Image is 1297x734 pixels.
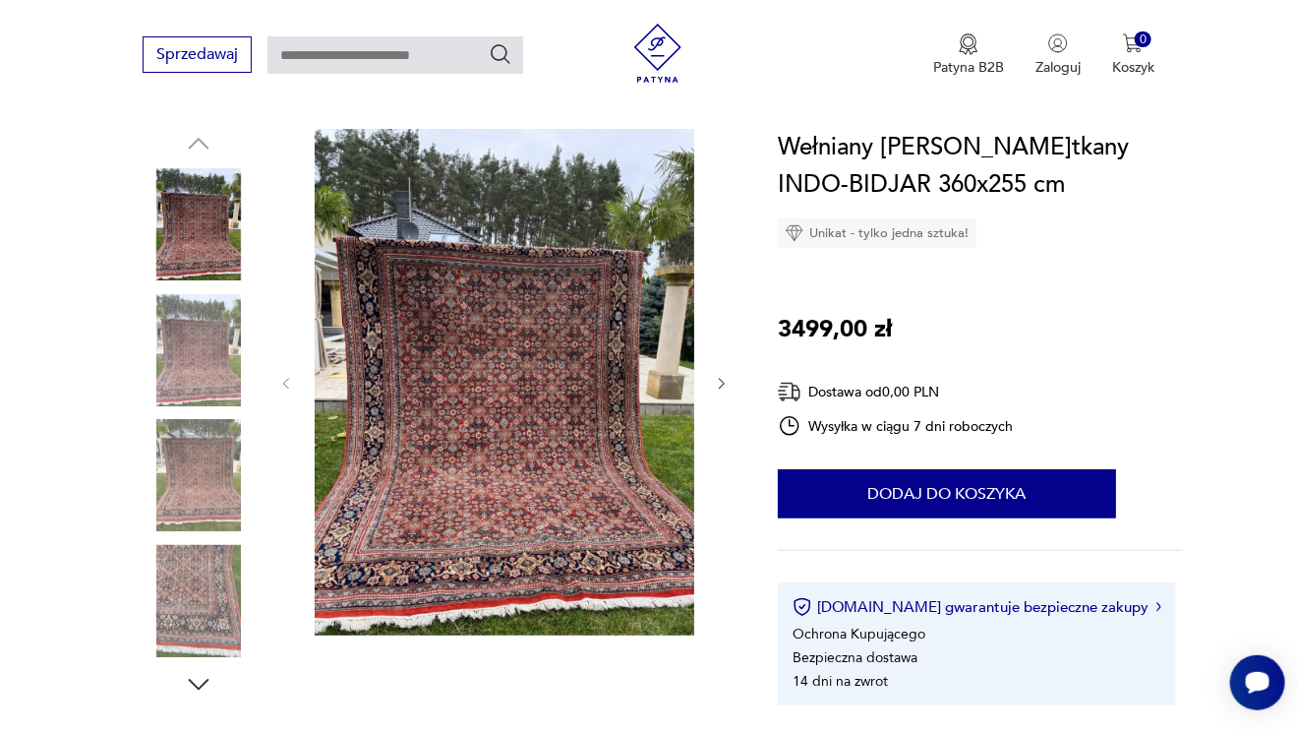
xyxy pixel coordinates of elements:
button: Patyna B2B [933,33,1004,77]
div: Unikat - tylko jedna sztuka! [778,218,976,248]
img: Zdjęcie produktu Wełniany dywan perski r.tkany INDO-BIDJAR 360x255 cm [143,168,255,280]
p: Zaloguj [1035,58,1081,77]
img: Zdjęcie produktu Wełniany dywan perski r.tkany INDO-BIDJAR 360x255 cm [143,419,255,531]
button: [DOMAIN_NAME] gwarantuje bezpieczne zakupy [793,597,1161,617]
a: Ikona medaluPatyna B2B [933,33,1004,77]
p: 3499,00 zł [778,311,892,348]
div: 0 [1135,31,1151,48]
img: Zdjęcie produktu Wełniany dywan perski r.tkany INDO-BIDJAR 360x255 cm [143,545,255,657]
button: Szukaj [489,42,512,66]
button: Sprzedawaj [143,36,252,73]
div: Wysyłka w ciągu 7 dni roboczych [778,414,1014,438]
li: Ochrona Kupującego [793,625,925,643]
h1: Wełniany [PERSON_NAME]tkany INDO-BIDJAR 360x255 cm [778,129,1183,204]
img: Ikona strzałki w prawo [1156,602,1162,612]
p: Koszyk [1112,58,1154,77]
img: Zdjęcie produktu Wełniany dywan perski r.tkany INDO-BIDJAR 360x255 cm [143,294,255,406]
img: Ikonka użytkownika [1048,33,1068,53]
img: Ikona dostawy [778,380,801,404]
img: Patyna - sklep z meblami i dekoracjami vintage [628,24,687,83]
iframe: Smartsupp widget button [1230,655,1285,710]
img: Ikona koszyka [1123,33,1143,53]
li: Bezpieczna dostawa [793,648,917,667]
img: Zdjęcie produktu Wełniany dywan perski r.tkany INDO-BIDJAR 360x255 cm [315,129,694,636]
img: Ikona medalu [959,33,978,55]
button: Dodaj do koszyka [778,469,1116,519]
div: Dostawa od 0,00 PLN [778,380,1014,404]
img: Ikona diamentu [786,224,803,242]
img: Ikona certyfikatu [793,597,812,617]
a: Sprzedawaj [143,49,252,63]
li: 14 dni na zwrot [793,672,888,691]
button: 0Koszyk [1112,33,1154,77]
p: Patyna B2B [933,58,1004,77]
button: Zaloguj [1035,33,1081,77]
